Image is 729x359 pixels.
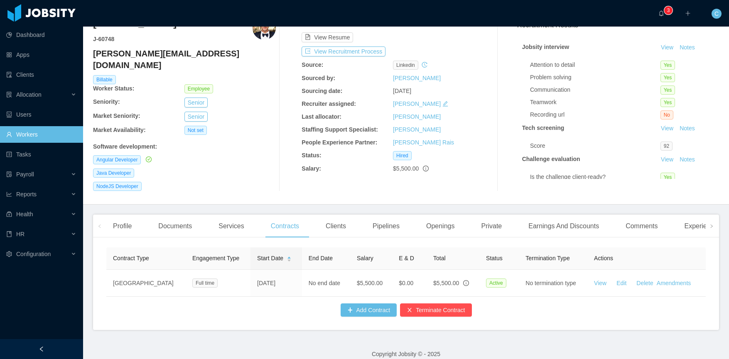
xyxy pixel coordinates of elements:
button: icon: plusAdd Contract [341,303,397,317]
i: icon: plus [685,10,691,16]
a: View [658,44,676,51]
div: Experience [677,215,724,238]
a: Delete [636,280,653,286]
a: icon: exportView Recruitment Process [302,48,385,55]
i: icon: solution [6,92,12,98]
span: info-circle [423,166,429,171]
span: $0.00 [399,280,413,286]
td: No end date [302,270,350,297]
span: Status [486,255,503,261]
td: [DATE] [250,270,302,297]
b: Market Availability: [93,127,146,133]
i: icon: edit [442,101,448,107]
div: Attention to detail [530,61,660,69]
td: [GEOGRAPHIC_DATA] [106,270,186,297]
span: Billable [93,75,116,84]
b: Last allocator: [302,113,341,120]
b: Software development : [93,143,157,150]
a: View [594,280,606,286]
span: Configuration [16,251,51,257]
div: Openings [420,215,461,238]
span: Contract Type [113,255,149,261]
td: No termination type [519,270,587,297]
button: Senior [184,98,208,107]
i: icon: check-circle [146,156,152,162]
span: Employee [184,84,213,93]
div: Teamwork [530,98,660,107]
span: Termination Type [525,255,569,261]
span: Health [16,211,33,217]
div: Is the challenge client-ready? [530,173,660,181]
a: [PERSON_NAME] [393,126,441,133]
a: icon: check-circle [144,156,152,163]
b: Source: [302,61,323,68]
h4: [PERSON_NAME][EMAIL_ADDRESS][DOMAIN_NAME] [93,48,276,71]
span: Allocation [16,91,42,98]
span: Hired [393,151,412,160]
b: Salary: [302,165,321,172]
a: Edit [616,280,626,286]
span: Angular Developer [93,155,141,164]
img: 313fb024-0d91-4cf7-9d80-16619efb84a4_6706d4914e55b-400w.png [253,17,276,40]
span: Not set [184,126,207,135]
a: icon: pie-chartDashboard [6,27,76,43]
span: NodeJS Developer [93,182,142,191]
button: Notes [676,43,698,53]
strong: Challenge evaluation [522,156,580,162]
span: Total [433,255,446,261]
div: Documents [152,215,199,238]
a: [PERSON_NAME] [393,113,441,120]
span: HR [16,231,25,237]
b: Sourcing date: [302,88,342,94]
span: $5,500.00 [433,280,459,286]
p: 3 [667,6,670,15]
div: Recording url [530,110,660,119]
a: icon: file-textView Resume [302,34,353,41]
div: Clients [319,215,353,238]
button: Notes [676,155,698,165]
a: View [658,156,676,163]
b: Recruiter assigned: [302,100,356,107]
span: Yes [660,98,675,107]
b: Market Seniority: [93,112,140,119]
a: icon: appstoreApps [6,46,76,63]
div: Score [530,142,660,150]
b: Worker Status: [93,85,134,92]
span: E & D [399,255,414,261]
b: Staffing Support Specialist: [302,126,378,133]
span: Engagement Type [192,255,239,261]
div: Communication [530,85,660,94]
i: icon: file-protect [6,171,12,177]
div: Services [212,215,250,238]
strong: J- 60748 [93,36,114,42]
span: linkedin [393,61,418,70]
div: Pipelines [366,215,406,238]
a: icon: robotUsers [6,106,76,123]
span: Payroll [16,171,34,178]
div: Comments [619,215,664,238]
div: Private [474,215,508,238]
i: icon: right [709,224,714,228]
span: Yes [660,61,675,70]
i: icon: line-chart [6,191,12,197]
span: No [660,110,673,120]
a: icon: auditClients [6,66,76,83]
i: icon: bell [658,10,664,16]
span: 92 [660,142,673,151]
a: View [658,125,676,132]
div: Contracts [264,215,306,238]
button: Edit [606,276,633,290]
button: icon: exportView Recruitment Process [302,46,385,56]
sup: 3 [664,6,673,15]
div: Earnings And Discounts [522,215,606,238]
span: Yes [660,173,675,182]
span: Java Developer [93,169,134,178]
span: info-circle [463,280,469,286]
span: Reports [16,191,37,198]
span: Active [486,278,506,288]
div: Profile [106,215,138,238]
i: icon: setting [6,251,12,257]
i: icon: medicine-box [6,211,12,217]
b: People Experience Partner: [302,139,377,146]
span: End Date [309,255,333,261]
